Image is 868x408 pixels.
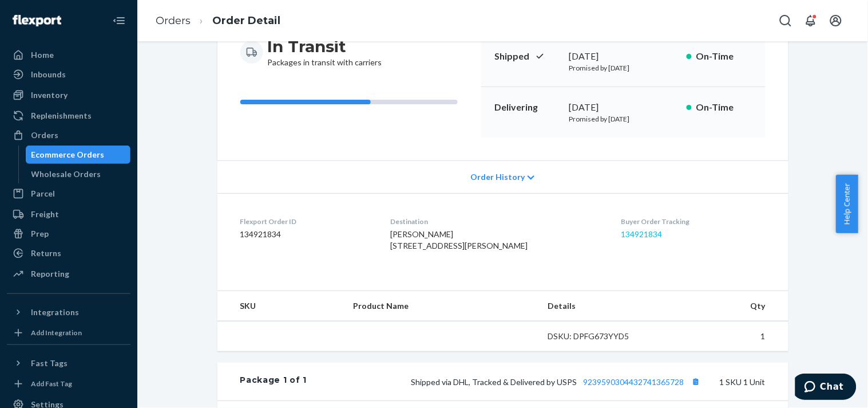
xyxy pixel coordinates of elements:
a: Parcel [7,185,130,203]
span: Shipped via DHL, Tracked & Delivered by USPS [411,377,704,387]
div: Add Fast Tag [31,379,72,389]
a: Returns [7,244,130,262]
ol: breadcrumbs [146,4,290,38]
span: [PERSON_NAME] [STREET_ADDRESS][PERSON_NAME] [390,229,528,250]
div: Inventory [31,89,68,101]
p: Delivering [495,101,560,114]
div: Ecommerce Orders [31,149,105,160]
div: Wholesale Orders [31,168,101,180]
button: Open notifications [799,9,822,32]
p: On-Time [696,50,752,63]
button: Copy tracking number [689,374,704,389]
div: Home [31,49,54,61]
a: Home [7,46,130,64]
a: Orders [7,126,130,144]
div: Fast Tags [31,358,68,369]
a: 9239590304432741365728 [584,377,684,387]
div: Prep [31,228,49,240]
dt: Flexport Order ID [240,217,372,226]
div: Reporting [31,268,69,280]
div: [DATE] [569,50,677,63]
div: Integrations [31,307,79,318]
a: Replenishments [7,107,130,125]
a: Prep [7,225,130,243]
th: Qty [664,291,788,321]
a: Inventory [7,86,130,104]
a: Freight [7,205,130,223]
a: 134921834 [621,229,663,239]
th: Details [539,291,665,321]
a: Add Fast Tag [7,377,130,391]
button: Open account menu [825,9,847,32]
th: SKU [217,291,344,321]
a: Ecommerce Orders [26,146,131,164]
button: Close Navigation [108,9,130,32]
a: Order Detail [212,14,280,27]
div: Returns [31,248,61,259]
div: Orders [31,130,58,141]
button: Fast Tags [7,354,130,372]
p: Shipped [495,50,560,63]
dt: Buyer Order Tracking [621,217,766,226]
div: Inbounds [31,69,66,80]
a: Wholesale Orders [26,165,131,183]
img: Flexport logo [13,15,61,26]
p: On-Time [696,101,752,114]
th: Product Name [344,291,538,321]
dd: 134921834 [240,229,372,240]
a: Add Integration [7,326,130,340]
span: Order History [470,171,525,183]
a: Orders [156,14,191,27]
button: Open Search Box [774,9,797,32]
div: 1 SKU 1 Unit [307,374,765,389]
a: Reporting [7,265,130,283]
button: Help Center [836,175,858,233]
div: Parcel [31,188,55,199]
td: 1 [664,321,788,352]
dt: Destination [390,217,603,226]
p: Promised by [DATE] [569,63,677,73]
div: DSKU: DPFG673YYD5 [548,331,656,342]
div: Package 1 of 1 [240,374,307,389]
button: Integrations [7,303,130,321]
a: Inbounds [7,65,130,84]
h3: In Transit [268,36,382,57]
div: Add Integration [31,328,82,338]
div: Freight [31,209,59,220]
iframe: Opens a widget where you can chat to one of our agents [795,374,857,402]
div: [DATE] [569,101,677,114]
div: Packages in transit with carriers [268,36,382,68]
div: Replenishments [31,110,92,121]
p: Promised by [DATE] [569,114,677,124]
